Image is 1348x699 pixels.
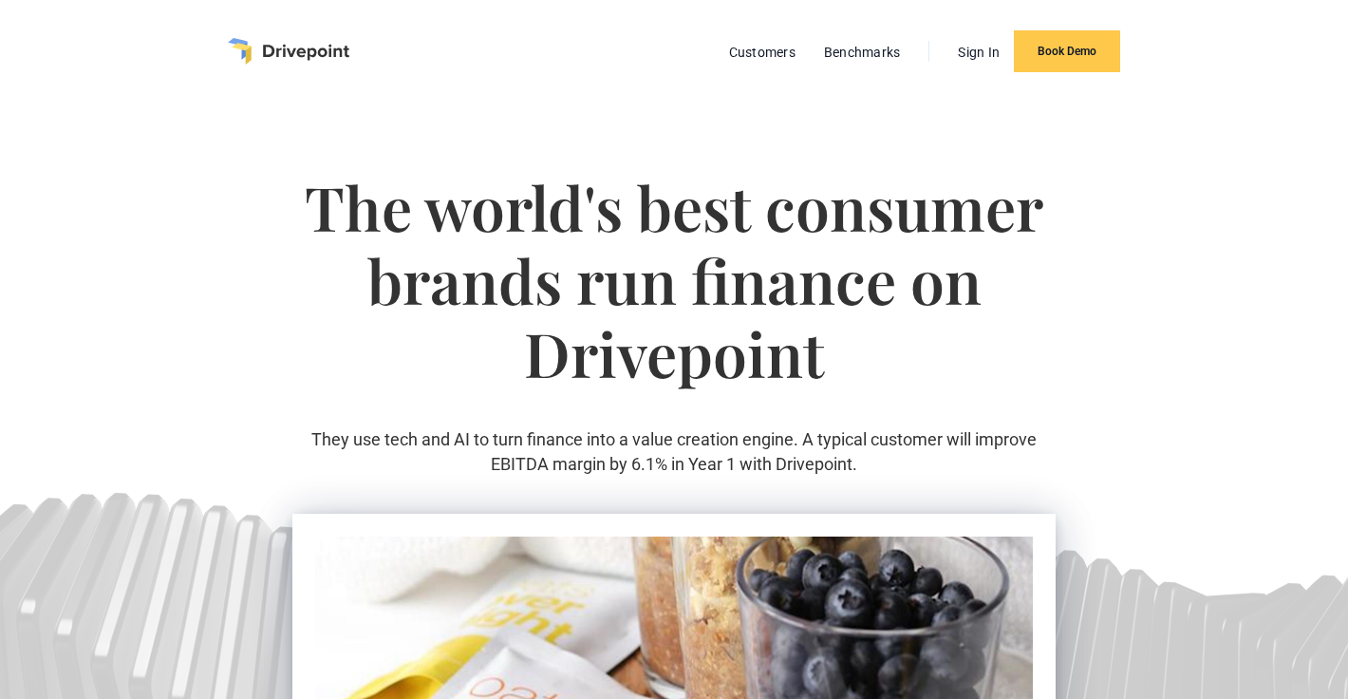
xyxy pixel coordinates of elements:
h1: The world's best consumer brands run finance on Drivepoint [292,171,1056,427]
a: Book Demo [1014,30,1120,72]
p: They use tech and AI to turn finance into a value creation engine. A typical customer will improv... [292,427,1056,475]
a: Benchmarks [814,40,910,65]
a: home [228,38,349,65]
a: Customers [720,40,805,65]
a: Sign In [948,40,1009,65]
